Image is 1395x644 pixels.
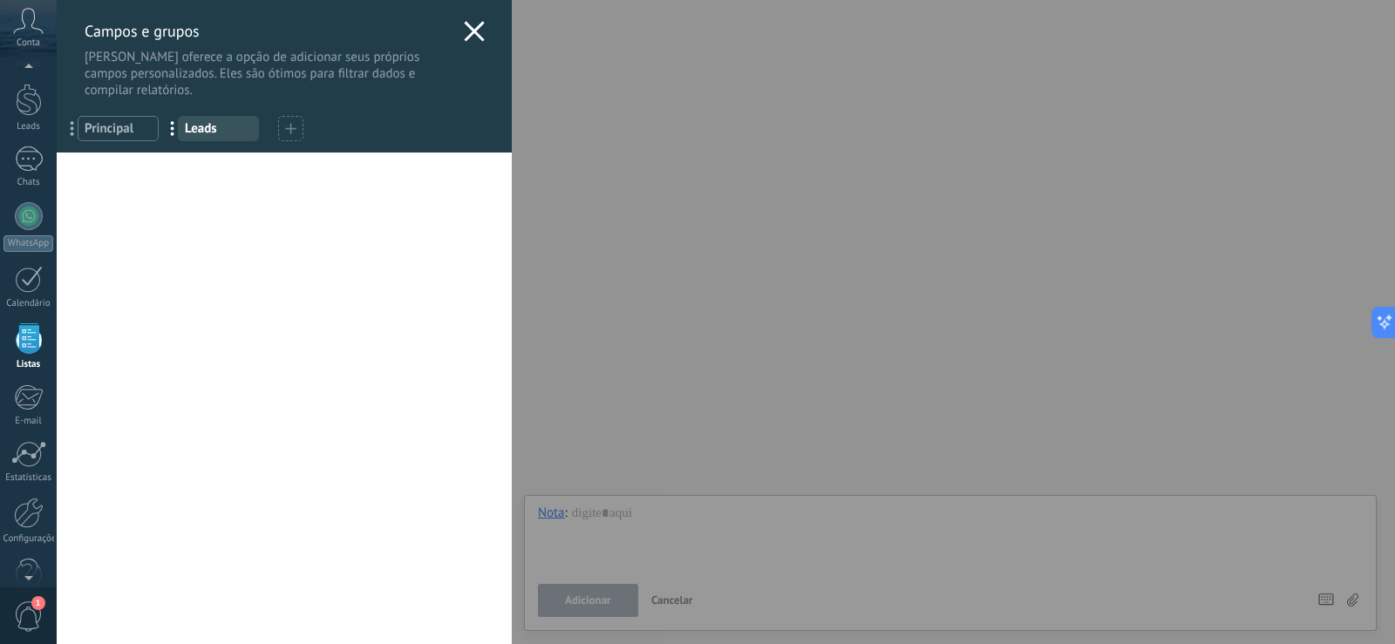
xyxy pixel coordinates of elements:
span: ... [160,113,196,143]
span: ... [60,113,96,143]
h3: Campos e grupos [85,21,455,41]
span: Leads [185,120,252,137]
p: [PERSON_NAME] oferece a opção de adicionar seus próprios campos personalizados. Eles são ótimos p... [85,49,455,98]
span: Principal [85,120,152,137]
